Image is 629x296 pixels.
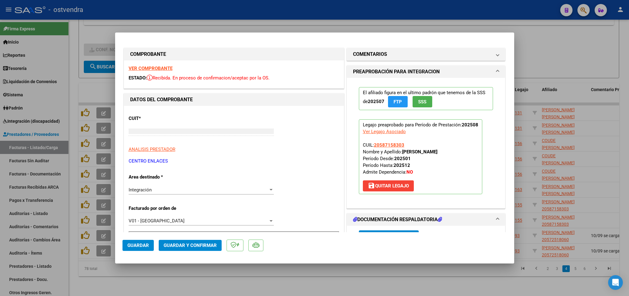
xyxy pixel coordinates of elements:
button: FTP [388,96,408,107]
span: ANALISIS PRESTADOR [129,147,175,152]
mat-icon: save [368,182,375,189]
p: El afiliado figura en el ultimo padrón que tenemos de la SSS de [359,87,493,110]
strong: COMPROBANTE [130,51,166,57]
strong: 202508 [462,122,478,128]
p: Facturado por orden de [129,205,192,212]
span: 20587158303 [374,142,404,148]
span: SSS [418,99,426,105]
div: Open Intercom Messenger [608,275,623,290]
span: Recibida. En proceso de confirmacion/aceptac por la OS. [147,75,270,81]
strong: 202501 [394,156,411,161]
div: Ver Legajo Asociado [363,128,406,135]
span: V01 - [GEOGRAPHIC_DATA] [129,218,184,224]
p: CUIT [129,115,192,122]
span: ESTADO: [129,75,147,81]
span: FTP [394,99,402,105]
a: VER COMPROBANTE [129,66,173,71]
div: PREAPROBACIÓN PARA INTEGRACION [347,78,505,208]
p: Area destinado * [129,174,192,181]
button: Agregar Documento [359,230,419,242]
strong: 202512 [394,163,410,168]
strong: DATOS DEL COMPROBANTE [130,97,193,102]
span: Integración [129,187,152,193]
strong: 202507 [368,99,384,104]
strong: [PERSON_NAME] [402,149,437,155]
span: CUIL: Nombre y Apellido: Período Desde: Período Hasta: Admite Dependencia: [363,142,437,175]
button: Guardar y Confirmar [159,240,222,251]
button: Guardar [122,240,154,251]
h1: COMENTARIOS [353,51,387,58]
mat-expansion-panel-header: COMENTARIOS [347,48,505,60]
button: Quitar Legajo [363,180,414,191]
span: Guardar [127,243,149,248]
h1: DOCUMENTACIÓN RESPALDATORIA [353,216,442,223]
p: Legajo preaprobado para Período de Prestación: [359,119,482,194]
h1: PREAPROBACIÓN PARA INTEGRACION [353,68,440,75]
strong: NO [406,169,413,175]
span: Guardar y Confirmar [164,243,217,248]
button: SSS [413,96,432,107]
mat-expansion-panel-header: DOCUMENTACIÓN RESPALDATORIA [347,213,505,226]
mat-expansion-panel-header: PREAPROBACIÓN PARA INTEGRACION [347,66,505,78]
p: CENTRO ENLACES [129,158,339,165]
span: Quitar Legajo [368,183,409,189]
